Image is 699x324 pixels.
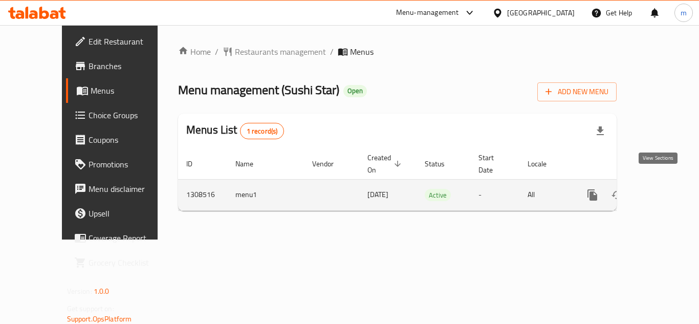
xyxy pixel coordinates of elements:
div: [GEOGRAPHIC_DATA] [507,7,575,18]
span: Locale [528,158,560,170]
span: m [681,7,687,18]
span: Active [425,189,451,201]
span: Menus [350,46,374,58]
span: 1.0.0 [94,285,110,298]
button: Change Status [605,183,629,207]
span: Open [343,87,367,95]
div: Menu-management [396,7,459,19]
td: - [470,179,519,210]
span: Add New Menu [545,85,608,98]
span: Version: [67,285,92,298]
li: / [330,46,334,58]
a: Coupons [66,127,179,152]
h2: Menus List [186,122,284,139]
span: Name [235,158,267,170]
span: Menus [91,84,170,97]
a: Coverage Report [66,226,179,250]
span: Promotions [89,158,170,170]
td: 1308516 [178,179,227,210]
span: Get support on: [67,302,114,315]
td: All [519,179,572,210]
a: Promotions [66,152,179,177]
span: Upsell [89,207,170,220]
span: Created On [367,152,404,176]
span: Coupons [89,134,170,146]
span: Branches [89,60,170,72]
span: Edit Restaurant [89,35,170,48]
a: Grocery Checklist [66,250,179,275]
a: Upsell [66,201,179,226]
nav: breadcrumb [178,46,617,58]
span: Restaurants management [235,46,326,58]
th: Actions [572,148,687,180]
span: Choice Groups [89,109,170,121]
span: Grocery Checklist [89,256,170,269]
li: / [215,46,219,58]
span: Coverage Report [89,232,170,244]
span: [DATE] [367,188,388,201]
span: Menu disclaimer [89,183,170,195]
span: Status [425,158,458,170]
a: Branches [66,54,179,78]
a: Menu disclaimer [66,177,179,201]
a: Menus [66,78,179,103]
span: Menu management ( Sushi Star ) [178,78,339,101]
a: Edit Restaurant [66,29,179,54]
a: Restaurants management [223,46,326,58]
a: Home [178,46,211,58]
span: 1 record(s) [241,126,284,136]
a: Choice Groups [66,103,179,127]
span: ID [186,158,206,170]
div: Export file [588,119,613,143]
span: Start Date [478,152,507,176]
button: more [580,183,605,207]
table: enhanced table [178,148,687,211]
button: Add New Menu [537,82,617,101]
span: Vendor [312,158,347,170]
td: menu1 [227,179,304,210]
